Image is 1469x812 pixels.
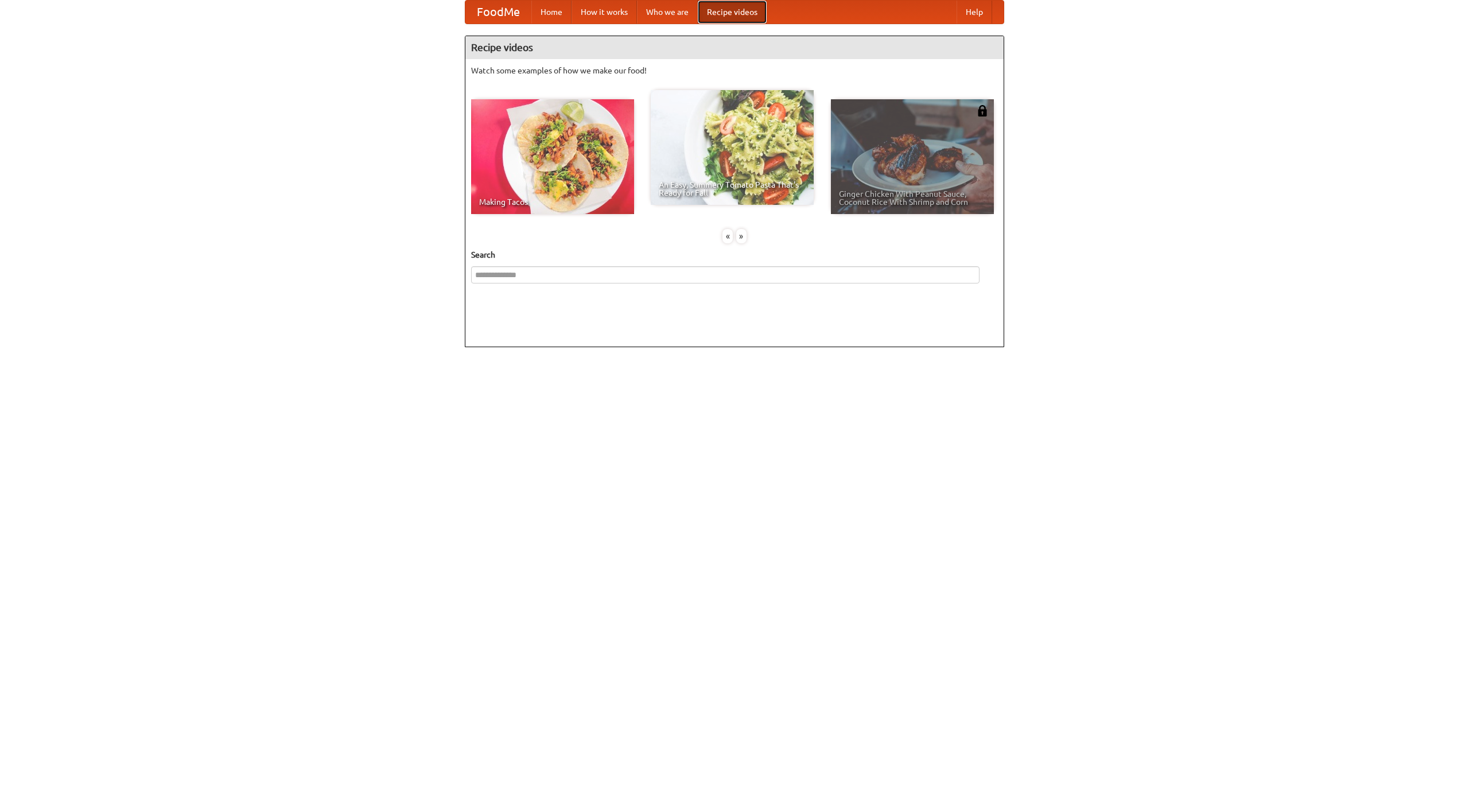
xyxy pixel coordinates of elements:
div: « [722,229,733,243]
span: An Easy, Summery Tomato Pasta That's Ready for Fall [659,181,806,197]
span: Making Tacos [479,198,626,206]
a: Home [531,1,572,24]
img: 483408.png [977,105,988,116]
a: Help [957,1,992,24]
h5: Search [471,249,998,261]
p: Watch some examples of how we make our food! [471,65,998,76]
a: Recipe videos [698,1,767,24]
a: Making Tacos [471,99,634,214]
a: How it works [572,1,637,24]
a: An Easy, Summery Tomato Pasta That's Ready for Fall [651,90,814,205]
div: » [736,229,747,243]
a: FoodMe [465,1,531,24]
a: Who we are [637,1,698,24]
h4: Recipe videos [465,36,1004,59]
